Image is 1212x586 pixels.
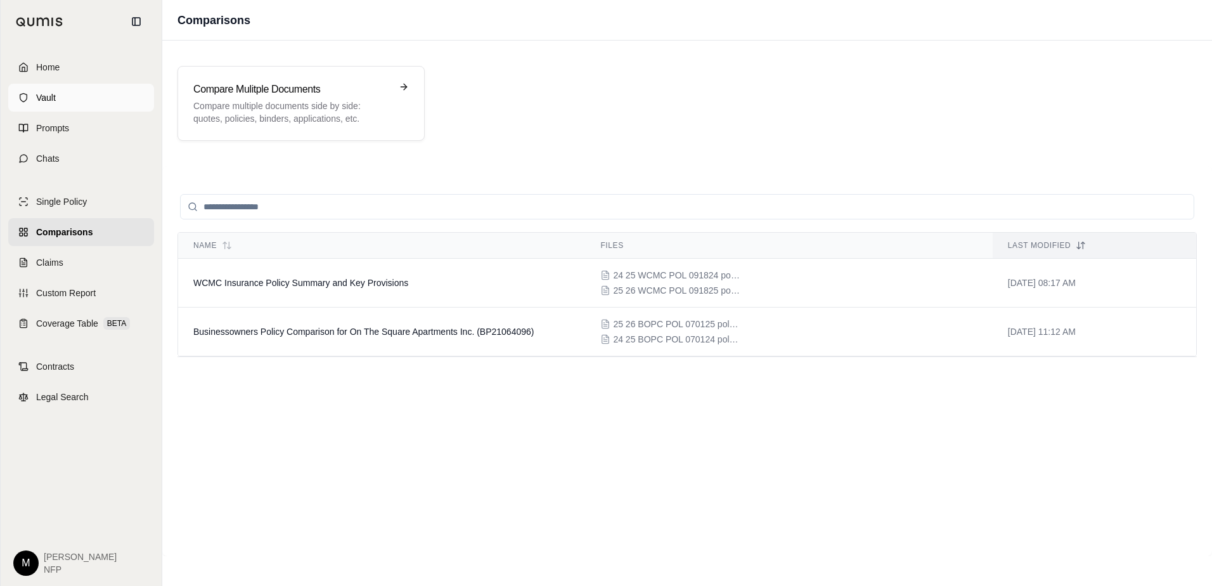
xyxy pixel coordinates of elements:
[36,317,98,330] span: Coverage Table
[36,91,56,104] span: Vault
[8,114,154,142] a: Prompts
[36,122,69,134] span: Prompts
[613,333,740,346] span: 24 25 BOPC POL 070124 pol#BP21064096 expiring.pdf
[36,391,89,403] span: Legal Search
[193,278,408,288] span: WCMC Insurance Policy Summary and Key Provisions
[585,233,992,259] th: Files
[44,563,117,576] span: NFP
[8,218,154,246] a: Comparisons
[8,353,154,381] a: Contracts
[993,259,1196,308] td: [DATE] 08:17 AM
[8,309,154,337] a: Coverage TableBETA
[193,82,391,97] h3: Compare Mulitple Documents
[8,145,154,173] a: Chats
[177,11,250,29] h1: Comparisons
[8,279,154,307] a: Custom Report
[36,226,93,238] span: Comparisons
[993,308,1196,356] td: [DATE] 11:12 AM
[613,284,740,297] span: 25 26 WCMC POL 091825 pol#A 841 078-9.pdf
[613,269,740,282] span: 24 25 WCMC POL 091824 pol#A 841 078-9.pdf
[103,317,130,330] span: BETA
[36,195,87,208] span: Single Policy
[36,61,60,74] span: Home
[193,240,570,251] div: Name
[613,318,740,330] span: 25 26 BOPC POL 070125 pol#BP21064096.pdf
[193,327,534,337] span: Businessowners Policy Comparison for On The Square Apartments Inc. (BP21064096)
[36,152,60,165] span: Chats
[44,550,117,563] span: [PERSON_NAME]
[8,249,154,277] a: Claims
[1008,240,1181,251] div: Last modified
[13,550,39,576] div: M
[36,256,63,269] span: Claims
[36,360,74,373] span: Contracts
[8,53,154,81] a: Home
[8,84,154,112] a: Vault
[126,11,146,32] button: Collapse sidebar
[8,383,154,411] a: Legal Search
[36,287,96,299] span: Custom Report
[193,100,391,125] p: Compare multiple documents side by side: quotes, policies, binders, applications, etc.
[16,17,63,27] img: Qumis Logo
[8,188,154,216] a: Single Policy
